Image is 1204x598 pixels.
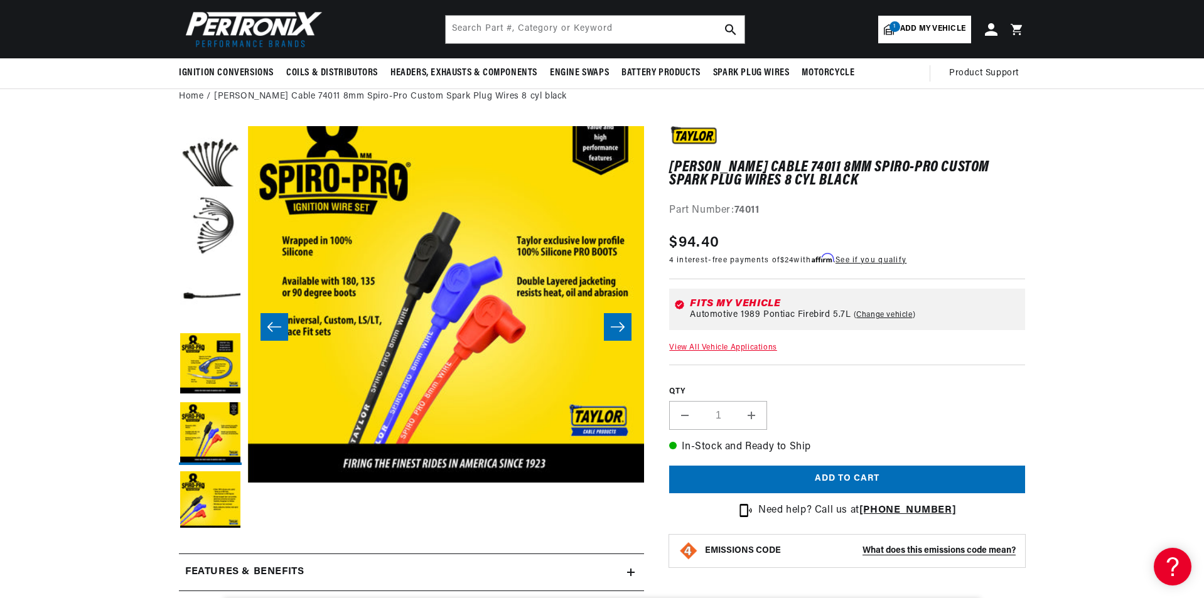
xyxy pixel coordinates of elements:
[604,313,632,341] button: Slide right
[690,310,851,320] span: Automotive 1989 Pontiac Firebird 5.7L
[390,67,537,80] span: Headers, Exhausts & Components
[179,8,323,51] img: Pertronix
[669,466,1025,494] button: Add to cart
[621,67,701,80] span: Battery Products
[854,310,916,320] a: Change vehicle
[690,299,1020,309] div: Fits my vehicle
[669,254,906,266] p: 4 interest-free payments of with .
[179,90,203,104] a: Home
[734,205,760,215] strong: 74011
[446,16,744,43] input: Search Part #, Category or Keyword
[669,387,1025,397] label: QTY
[780,257,794,264] span: $24
[615,58,707,88] summary: Battery Products
[758,503,956,519] p: Need help? Call us at
[900,23,965,35] span: Add my vehicle
[949,67,1019,80] span: Product Support
[179,402,242,465] button: Load image 5 in gallery view
[384,58,544,88] summary: Headers, Exhausts & Components
[550,67,609,80] span: Engine Swaps
[863,546,1016,555] strong: What does this emissions code mean?
[717,16,744,43] button: search button
[795,58,861,88] summary: Motorcycle
[214,90,567,104] a: [PERSON_NAME] Cable 74011 8mm Spiro-Pro Custom Spark Plug Wires 8 cyl black
[669,439,1025,456] p: In-Stock and Ready to Ship
[669,344,777,351] a: View All Vehicle Applications
[179,554,644,590] summary: Features & Benefits
[179,264,242,327] button: Load image 3 in gallery view
[707,58,796,88] summary: Spark Plug Wires
[185,564,304,580] h2: Features & Benefits
[705,546,781,555] strong: EMISSIONS CODE
[669,232,719,254] span: $94.40
[949,58,1025,88] summary: Product Support
[280,58,384,88] summary: Coils & Distributors
[179,333,242,396] button: Load image 4 in gallery view
[890,21,900,32] span: 1
[179,471,242,534] button: Load image 6 in gallery view
[669,203,1025,219] div: Part Number:
[179,195,242,258] button: Load image 2 in gallery view
[713,67,790,80] span: Spark Plug Wires
[802,67,854,80] span: Motorcycle
[679,541,699,561] img: Emissions code
[179,126,242,189] button: Load image 1 in gallery view
[544,58,615,88] summary: Engine Swaps
[179,126,644,528] media-gallery: Gallery Viewer
[859,505,956,515] a: [PHONE_NUMBER]
[179,90,1025,104] nav: breadcrumbs
[669,161,1025,187] h1: [PERSON_NAME] Cable 74011 8mm Spiro-Pro Custom Spark Plug Wires 8 cyl black
[878,16,971,43] a: 1Add my vehicle
[179,67,274,80] span: Ignition Conversions
[286,67,378,80] span: Coils & Distributors
[179,58,280,88] summary: Ignition Conversions
[836,257,906,264] a: See if you qualify - Learn more about Affirm Financing (opens in modal)
[261,313,288,341] button: Slide left
[812,254,834,263] span: Affirm
[705,545,1016,557] button: EMISSIONS CODEWhat does this emissions code mean?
